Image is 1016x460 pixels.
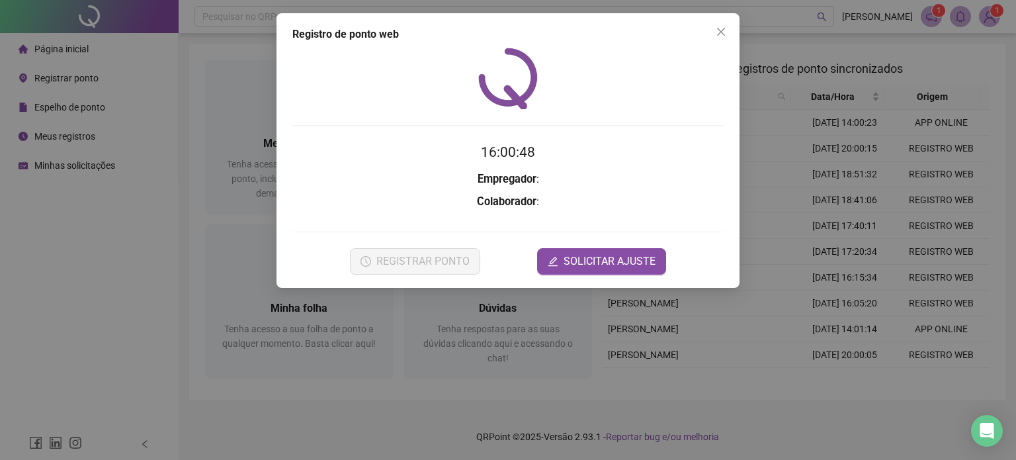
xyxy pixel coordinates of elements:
button: REGISTRAR PONTO [350,248,480,275]
strong: Colaborador [477,195,536,208]
div: Open Intercom Messenger [971,415,1003,447]
span: close [716,26,726,37]
span: edit [548,256,558,267]
div: Registro de ponto web [292,26,724,42]
button: Close [710,21,732,42]
h3: : [292,193,724,210]
span: SOLICITAR AJUSTE [564,253,656,269]
time: 16:00:48 [481,144,535,160]
h3: : [292,171,724,188]
img: QRPoint [478,48,538,109]
strong: Empregador [478,173,536,185]
button: editSOLICITAR AJUSTE [537,248,666,275]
